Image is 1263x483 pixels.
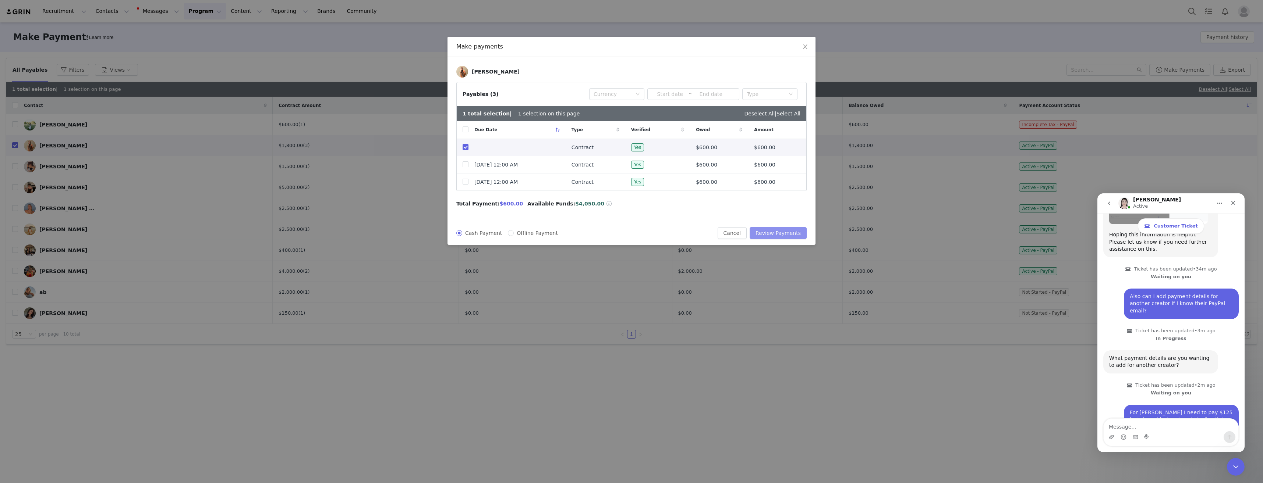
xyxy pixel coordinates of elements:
span: Due Date [474,126,498,133]
span: $4,050.00 [575,201,604,207]
span: Yes [631,178,644,186]
span: $600.00 [754,144,775,151]
span: Contract [572,178,594,186]
span: Yes [631,143,644,151]
a: Deselect All [744,111,775,117]
span: Amount [754,126,774,133]
div: [PERSON_NAME] [472,69,520,75]
span: Offline Payment [514,230,561,236]
b: 1 total selection [463,111,510,117]
iframe: Intercom live chat [1227,458,1245,476]
span: Yes [631,161,644,169]
span: Total Payment: [456,200,500,208]
div: Type [747,90,785,98]
div: Currency [594,90,632,98]
iframe: Intercom live chat [1097,193,1245,452]
input: Start date [652,90,688,98]
span: $600.00 [696,144,717,151]
span: Available Funds: [527,200,575,208]
span: Type [572,126,583,133]
span: [DATE] 12:00 AM [474,161,518,169]
span: Contract [572,161,594,169]
span: $600.00 [696,178,717,186]
div: Payables (3) [463,90,499,98]
article: Payables [456,82,807,191]
div: | 1 selection on this page [463,110,580,118]
button: Cancel [718,227,747,239]
button: Close [795,37,816,57]
img: 44dc5139-980f-419b-bd1c-d9158b5d9fe5.jpg [456,66,468,78]
span: $600.00 [754,161,775,169]
a: Select All [776,111,800,117]
i: icon: down [636,92,640,97]
span: Owed [696,126,710,133]
a: [PERSON_NAME] [456,66,520,78]
span: Verified [631,126,650,133]
span: $600.00 [754,178,775,186]
span: $600.00 [696,161,717,169]
span: | [775,111,800,117]
div: Make payments [456,43,807,51]
span: Contract [572,144,594,151]
span: Cash Payment [462,230,505,236]
input: End date [693,90,729,98]
span: [DATE] 12:00 AM [474,178,518,186]
i: icon: close [802,44,808,50]
i: icon: down [789,92,793,97]
span: $600.00 [500,201,523,207]
button: Review Payments [750,227,807,239]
